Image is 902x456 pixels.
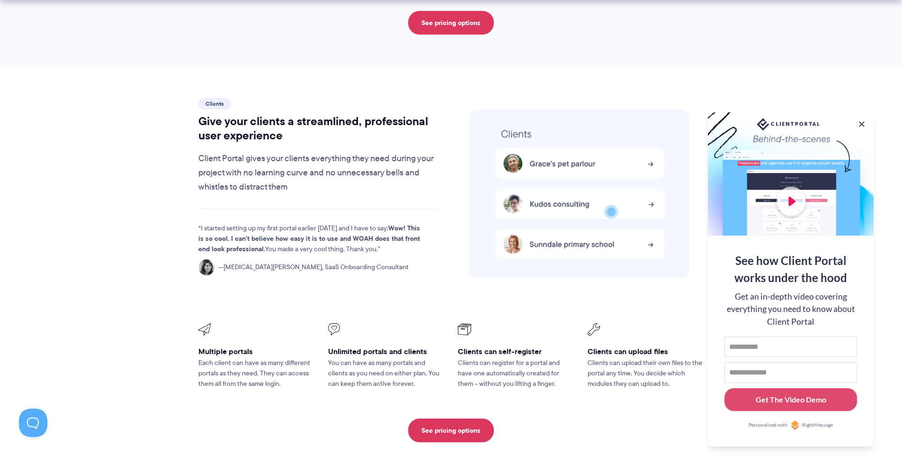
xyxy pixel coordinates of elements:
[198,223,420,254] strong: Wow! This is so cool. I can't believe how easy it is to use and WOAH does that front end look pro...
[198,114,438,143] h2: Give your clients a streamlined, professional user experience
[328,358,445,389] p: You can have as many portals and clients as you need on either plan. You can keep them active for...
[408,419,494,442] a: See pricing options
[802,421,833,429] span: RightMessage
[328,347,445,356] h3: Unlimited portals and clients
[458,347,574,356] h3: Clients can self-register
[218,262,409,273] span: [MEDICAL_DATA][PERSON_NAME], SaaS Onboarding Consultant
[588,358,704,389] p: Clients can upload their own files to the portal any time. You decide which modules they can uplo...
[724,388,857,411] button: Get The Video Demo
[724,252,857,286] div: See how Client Portal works under the hood
[19,409,47,437] iframe: Toggle Customer Support
[198,98,231,109] span: Clients
[756,394,826,405] div: Get The Video Demo
[198,223,421,255] p: I started setting up my first portal earlier [DATE] and I have to say: You made a very cool thing...
[790,420,800,430] img: Personalized with RightMessage
[198,347,315,356] h3: Multiple portals
[458,358,574,389] p: Clients can register for a portal and have one automatically created for them – without you lifti...
[724,420,857,430] a: Personalized withRightMessage
[198,152,438,194] p: Client Portal gives your clients everything they need during your project with no learning curve ...
[749,421,787,429] span: Personalized with
[588,347,704,356] h3: Clients can upload files
[724,291,857,328] div: Get an in-depth video covering everything you need to know about Client Portal
[198,358,315,389] p: Each client can have as many different portals as they need. They can access them all from the sa...
[408,11,494,35] a: See pricing options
